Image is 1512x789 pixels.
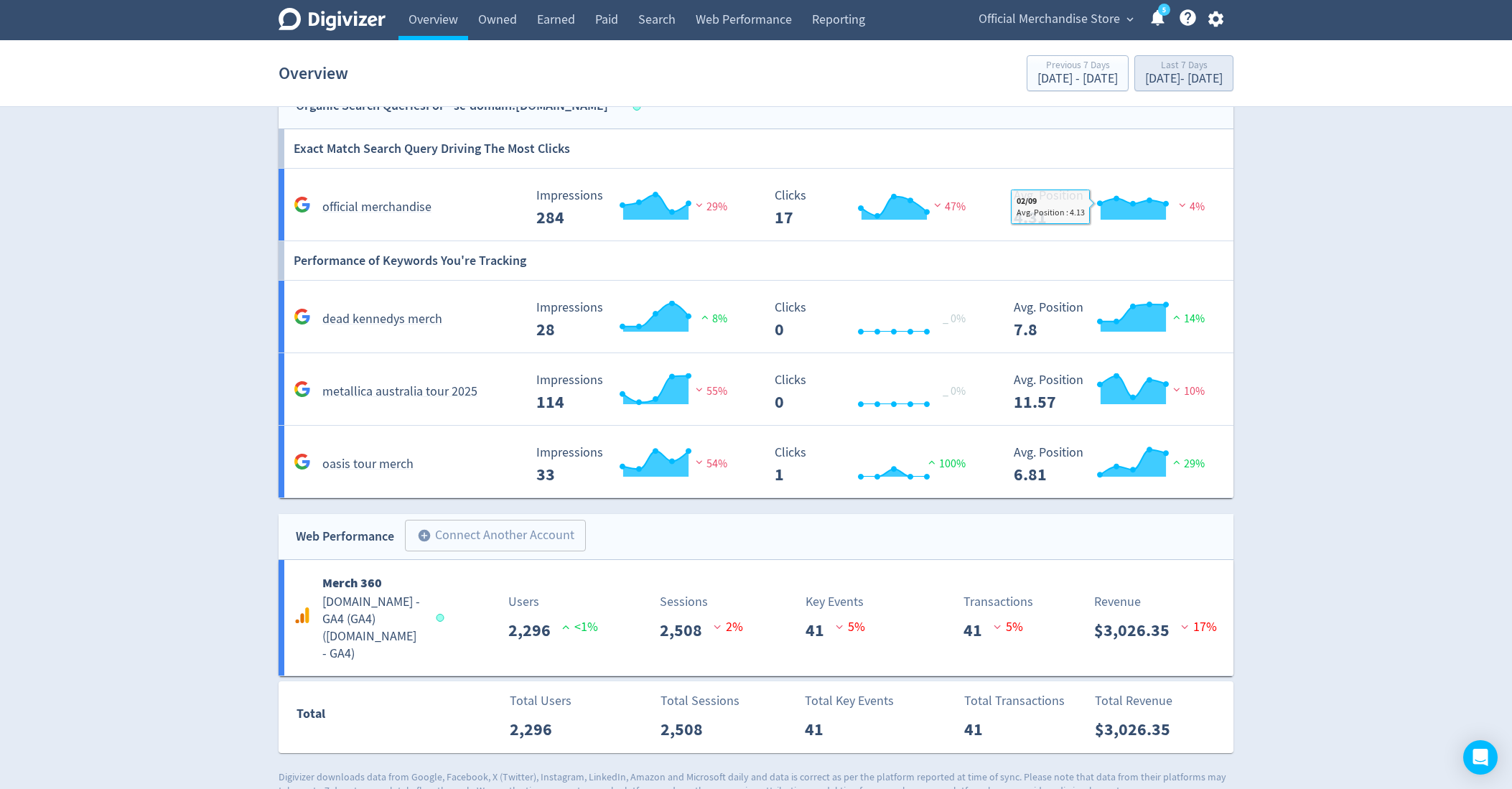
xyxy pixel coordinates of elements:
[529,301,745,339] svg: Impressions 28
[1095,716,1182,742] p: $3,026.35
[943,384,966,398] span: _ 0%
[297,704,437,731] div: Total
[508,592,539,612] p: Users
[279,50,348,96] h1: Overview
[1181,617,1217,637] p: 17 %
[1175,200,1190,210] img: negative-performance.svg
[836,617,865,637] p: 5 %
[529,189,745,227] svg: Impressions 284
[508,617,562,643] p: 2,296
[279,281,1233,353] a: dead kennedys merch Impressions 28 Impressions 28 8% Clicks 0 Clicks 0 _ 0% Avg. Position 7.8 Avg...
[692,200,706,210] img: negative-performance.svg
[767,189,983,227] svg: Clicks 17
[529,373,745,411] svg: Impressions 114
[767,301,983,339] svg: Clicks 0
[405,520,586,551] button: Connect Another Account
[925,457,939,467] img: positive-performance.svg
[925,457,966,471] span: 100%
[417,528,431,543] span: add_circle
[510,691,571,711] p: Total Users
[692,200,727,214] span: 29%
[963,617,994,643] p: 41
[1170,384,1205,398] span: 10%
[510,716,564,742] p: 2,296
[661,716,714,742] p: 2,508
[805,691,894,711] p: Total Key Events
[930,200,966,214] span: 47%
[294,453,311,470] svg: Google Analytics
[294,196,311,213] svg: Google Analytics
[322,383,477,401] h5: metallica australia tour 2025
[806,592,864,612] p: Key Events
[692,457,727,471] span: 54%
[1095,691,1172,711] p: Total Revenue
[963,592,1033,612] p: Transactions
[1158,4,1170,16] a: 5
[1170,312,1205,326] span: 14%
[1007,189,1222,227] svg: Avg. Position 4.31
[994,617,1023,637] p: 5 %
[660,592,708,612] p: Sessions
[979,8,1120,31] span: Official Merchandise Store
[1037,73,1118,85] div: [DATE] - [DATE]
[1170,384,1184,395] img: negative-performance.svg
[322,574,382,592] b: Merch 360
[294,381,311,398] svg: Google Analytics
[1007,373,1222,411] svg: Avg. Position 11.57
[279,560,1233,676] a: Merch 360[DOMAIN_NAME] - GA4 (GA4)([DOMAIN_NAME] - GA4)Users2,296<1%Sessions2,508 2%Key Events41 ...
[1007,301,1222,339] svg: Avg. Position 7.8
[1463,740,1498,775] div: Open Intercom Messenger
[1170,312,1184,322] img: positive-performance.svg
[805,716,835,742] p: 41
[964,716,994,742] p: 41
[279,426,1233,498] a: oasis tour merch Impressions 33 Impressions 33 54% Clicks 1 Clicks 1 100% Avg. Position 6.81 Avg....
[806,617,836,643] p: 41
[964,691,1065,711] p: Total Transactions
[661,691,739,711] p: Total Sessions
[1094,592,1141,612] p: Revenue
[692,457,706,467] img: negative-performance.svg
[322,594,423,663] h5: [DOMAIN_NAME] - GA4 (GA4) ( [DOMAIN_NAME] - GA4 )
[943,312,966,326] span: _ 0%
[279,353,1233,426] a: metallica australia tour 2025 Impressions 114 Impressions 114 55% Clicks 0 Clicks 0 _ 0% Avg. Pos...
[1027,55,1129,91] button: Previous 7 Days[DATE] - [DATE]
[294,308,311,325] svg: Google Analytics
[974,8,1137,31] button: Official Merchandise Store
[1037,60,1118,73] div: Previous 7 Days
[529,446,745,484] svg: Impressions 33
[1007,446,1222,484] svg: Avg. Position 6.81
[294,607,311,624] svg: Google Analytics
[322,456,414,473] h5: oasis tour merch
[767,373,983,411] svg: Clicks 0
[562,617,598,637] p: <1%
[698,312,712,322] img: positive-performance.svg
[279,169,1233,241] a: official merchandise Impressions 284 Impressions 284 29% Clicks 17 Clicks 17 47% Avg. Position 4....
[294,129,570,168] h6: Exact Match Search Query Driving The Most Clicks
[767,446,983,484] svg: Clicks 1
[1094,617,1181,643] p: $3,026.35
[394,522,586,551] a: Connect Another Account
[692,384,727,398] span: 55%
[692,384,706,395] img: negative-performance.svg
[1134,55,1233,91] button: Last 7 Days[DATE]- [DATE]
[714,617,743,637] p: 2 %
[1145,60,1223,73] div: Last 7 Days
[1162,5,1166,15] text: 5
[1175,200,1205,214] span: 4%
[1124,13,1137,26] span: expand_more
[930,200,945,210] img: negative-performance.svg
[296,526,394,547] div: Web Performance
[1145,73,1223,85] div: [DATE] - [DATE]
[698,312,727,326] span: 8%
[1170,457,1184,467] img: positive-performance.svg
[322,199,431,216] h5: official merchandise
[437,614,449,622] span: Data last synced: 8 Sep 2025, 4:02pm (AEST)
[294,241,526,280] h6: Performance of Keywords You're Tracking
[1170,457,1205,471] span: 29%
[660,617,714,643] p: 2,508
[322,311,442,328] h5: dead kennedys merch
